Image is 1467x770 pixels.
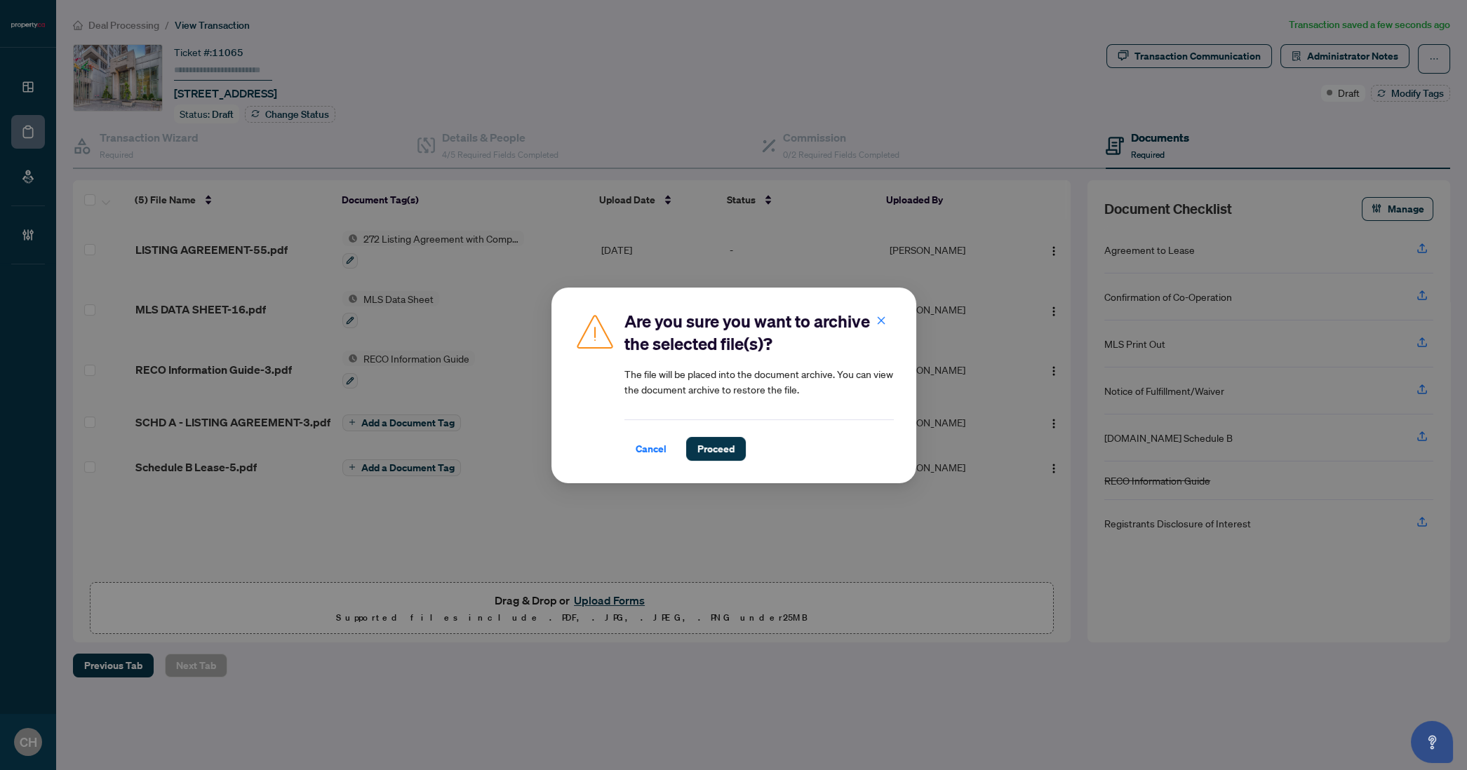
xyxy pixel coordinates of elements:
img: Caution Icon [574,310,616,352]
article: The file will be placed into the document archive. You can view the document archive to restore t... [624,366,894,397]
button: Proceed [686,437,746,461]
span: Proceed [697,438,735,460]
h2: Are you sure you want to archive the selected file(s)? [624,310,894,355]
span: Cancel [636,438,666,460]
button: Open asap [1411,721,1453,763]
span: close [876,315,886,325]
button: Cancel [624,437,678,461]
